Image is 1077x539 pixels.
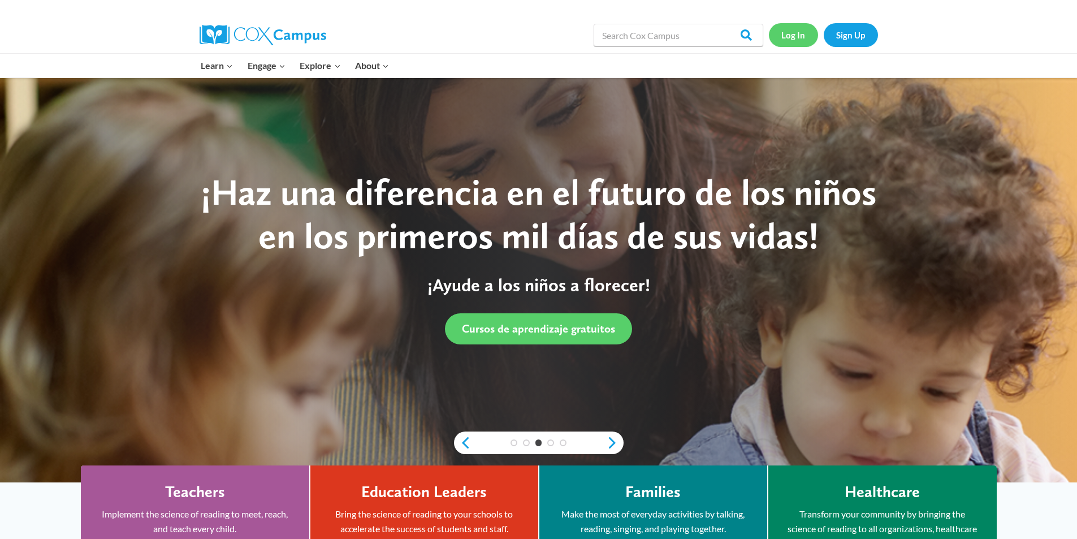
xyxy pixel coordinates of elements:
a: 3 [535,439,542,446]
h4: Education Leaders [361,482,487,502]
button: Child menu of Engage [240,54,293,77]
p: Implement the science of reading to meet, reach, and teach every child. [98,507,292,536]
span: Cursos de aprendizaje gratuitos [462,322,615,335]
a: Log In [769,23,818,46]
a: next [607,436,624,450]
a: previous [454,436,471,450]
a: Sign Up [824,23,878,46]
button: Child menu of Learn [194,54,241,77]
nav: Secondary Navigation [769,23,878,46]
nav: Primary Navigation [194,54,396,77]
a: 4 [547,439,554,446]
a: 5 [560,439,566,446]
input: Search Cox Campus [594,24,763,46]
a: 1 [511,439,517,446]
div: ¡Haz una diferencia en el futuro de los niños en los primeros mil días de sus vidas! [185,171,892,258]
p: Make the most of everyday activities by talking, reading, singing, and playing together. [556,507,750,536]
h4: Teachers [165,482,225,502]
a: 2 [523,439,530,446]
h4: Healthcare [845,482,920,502]
h4: Families [625,482,681,502]
p: ¡Ayude a los niños a florecer! [185,274,892,296]
img: Cox Campus [200,25,326,45]
div: content slider buttons [454,432,624,454]
a: Cursos de aprendizaje gratuitos [445,313,632,344]
p: Bring the science of reading to your schools to accelerate the success of students and staff. [327,507,521,536]
button: Child menu of About [348,54,396,77]
button: Child menu of Explore [293,54,348,77]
